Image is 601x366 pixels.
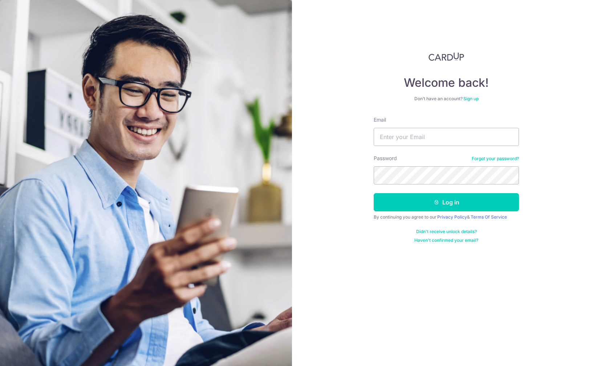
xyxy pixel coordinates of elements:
button: Log in [374,193,519,211]
a: Didn't receive unlock details? [416,229,477,235]
a: Sign up [463,96,479,101]
label: Email [374,116,386,123]
a: Terms Of Service [471,214,507,220]
h4: Welcome back! [374,76,519,90]
label: Password [374,155,397,162]
a: Forgot your password? [472,156,519,162]
div: Don’t have an account? [374,96,519,102]
input: Enter your Email [374,128,519,146]
a: Haven't confirmed your email? [414,237,478,243]
div: By continuing you agree to our & [374,214,519,220]
a: Privacy Policy [437,214,467,220]
img: CardUp Logo [429,52,464,61]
